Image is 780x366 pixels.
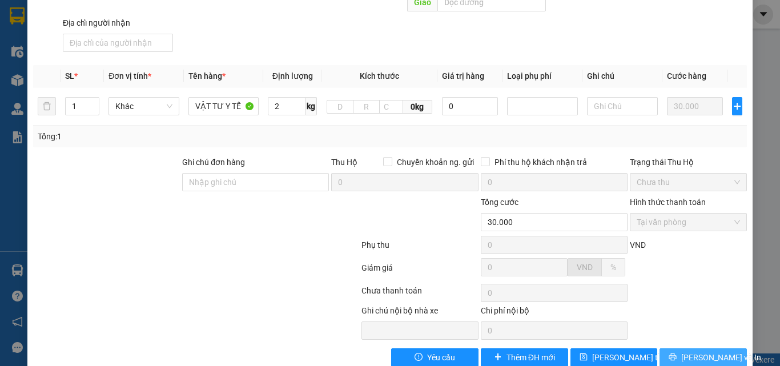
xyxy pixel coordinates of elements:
input: D [327,100,353,114]
span: Thêm ĐH mới [506,351,555,364]
div: Phụ thu [360,239,480,259]
input: Ghi chú đơn hàng [182,173,329,191]
button: delete [38,97,56,115]
span: % [610,263,616,272]
span: plus [733,102,742,111]
span: Cước hàng [667,71,706,81]
div: Ghi chú nội bộ nhà xe [361,304,479,321]
span: Đơn vị tính [108,71,151,81]
span: Chuyển khoản ng. gửi [392,156,479,168]
input: C [379,100,403,114]
th: Loại phụ phí [502,65,582,87]
div: Địa chỉ người nhận [63,17,173,29]
input: R [353,100,380,114]
span: kg [305,97,317,115]
span: [PERSON_NAME] thay đổi [592,351,683,364]
span: printer [669,353,677,362]
div: Chi phí nội bộ [481,304,628,321]
span: 0kg [403,100,432,114]
input: Ghi Chú [587,97,658,115]
span: Yêu cầu [427,351,455,364]
span: Tại văn phòng [637,214,740,231]
span: SL [65,71,74,81]
span: Định lượng [272,71,313,81]
span: Phí thu hộ khách nhận trả [490,156,592,168]
span: Kích thước [360,71,399,81]
div: Trạng thái Thu Hộ [630,156,747,168]
button: plus [732,97,742,115]
span: Thu Hộ [331,158,357,167]
input: 0 [667,97,723,115]
span: Tên hàng [188,71,226,81]
div: Chưa thanh toán [360,284,480,304]
span: exclamation-circle [415,353,423,362]
span: [PERSON_NAME] và In [681,351,761,364]
div: Tổng: 1 [38,130,302,143]
label: Hình thức thanh toán [630,198,706,207]
label: Ghi chú đơn hàng [182,158,245,167]
input: VD: Bàn, Ghế [188,97,259,115]
div: Giảm giá [360,262,480,281]
span: Khác [115,98,172,115]
span: save [580,353,588,362]
span: VND [630,240,646,250]
span: plus [494,353,502,362]
span: Giá trị hàng [442,71,484,81]
span: Chưa thu [637,174,740,191]
span: Tổng cước [481,198,518,207]
th: Ghi chú [582,65,662,87]
span: VND [577,263,593,272]
input: Địa chỉ của người nhận [63,34,173,52]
